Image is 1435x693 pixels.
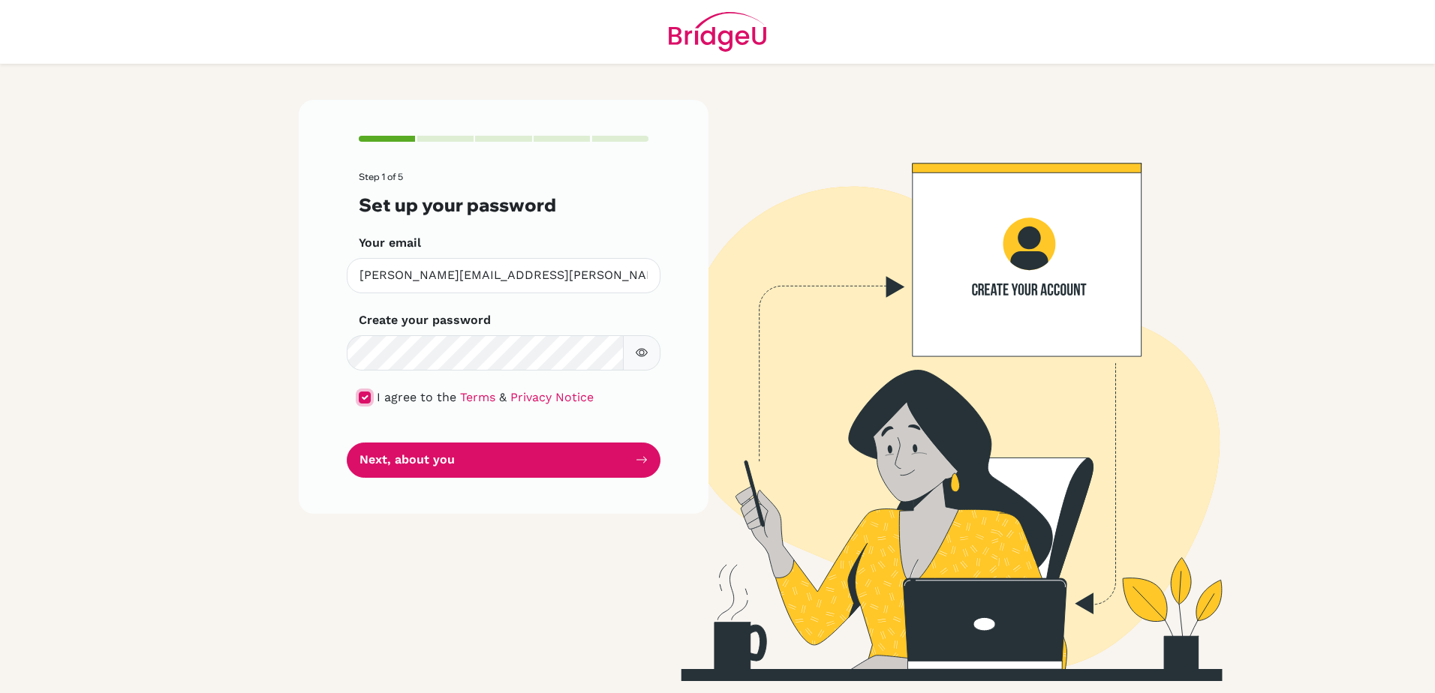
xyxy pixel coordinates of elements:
[347,442,660,478] button: Next, about you
[359,194,648,216] h3: Set up your password
[499,390,507,404] span: &
[460,390,495,404] a: Terms
[359,234,421,252] label: Your email
[504,100,1359,681] img: Create your account
[359,311,491,329] label: Create your password
[347,258,660,293] input: Insert your email*
[510,390,594,404] a: Privacy Notice
[377,390,456,404] span: I agree to the
[359,171,403,182] span: Step 1 of 5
